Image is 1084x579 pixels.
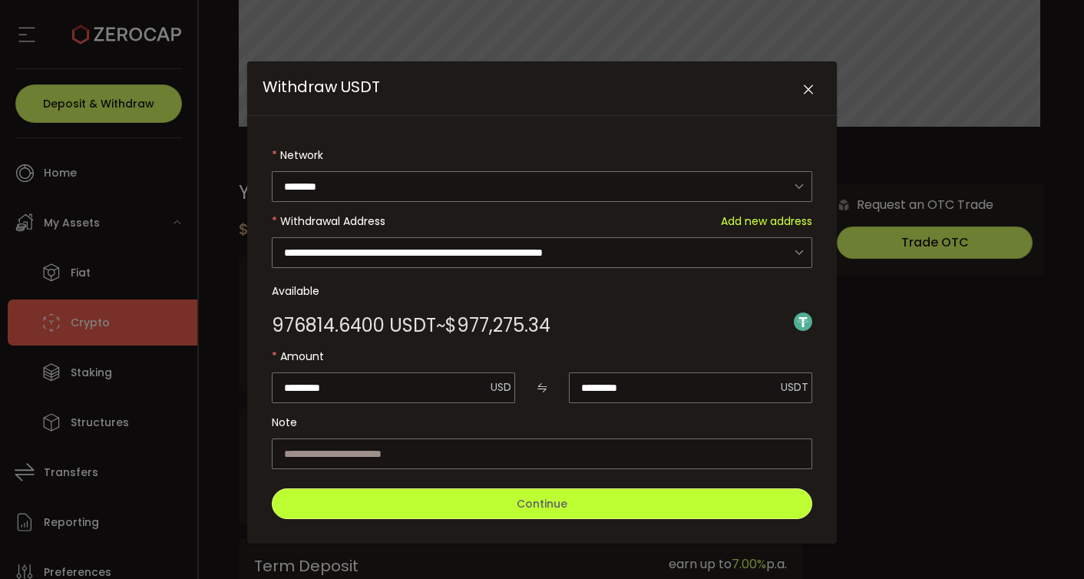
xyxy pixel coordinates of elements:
[795,77,821,104] button: Close
[272,316,550,335] div: ~
[1007,505,1084,579] iframe: Chat Widget
[517,496,567,511] span: Continue
[272,276,812,306] label: Available
[445,316,550,335] span: $977,275.34
[781,379,808,395] span: USDT
[721,206,812,237] span: Add new address
[247,61,837,544] div: Withdraw USDT
[272,407,812,438] label: Note
[272,140,812,170] label: Network
[272,488,812,519] button: Continue
[263,76,380,98] span: Withdraw USDT
[280,213,385,229] span: Withdrawal Address
[491,379,511,395] span: USD
[272,316,436,335] span: 976814.6400 USDT
[272,341,812,372] label: Amount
